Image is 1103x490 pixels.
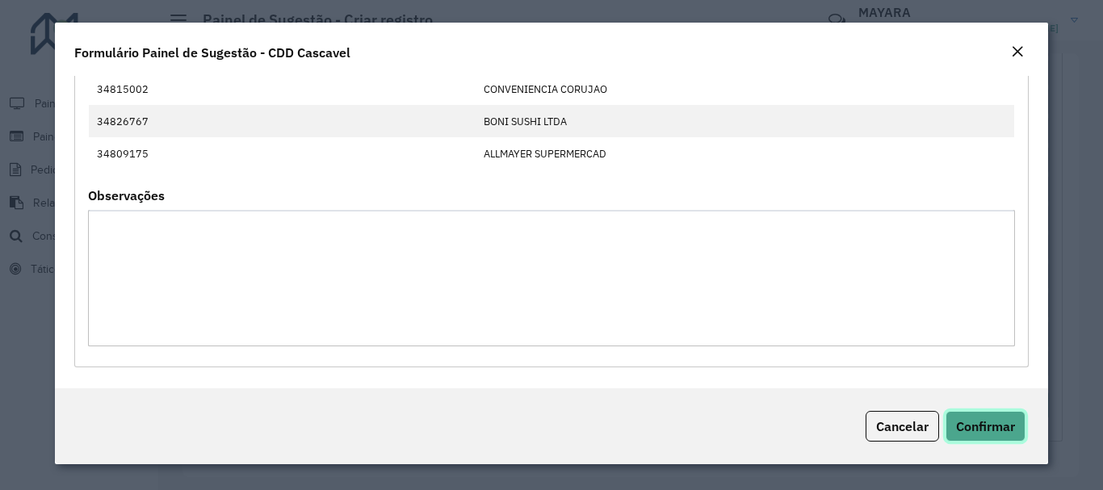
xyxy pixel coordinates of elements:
button: Cancelar [866,411,939,442]
label: Observações [88,186,165,205]
td: 34815002 [89,73,476,105]
span: Confirmar [956,418,1015,434]
td: CONVENIENCIA CORUJAO [476,73,1014,105]
td: BONI SUSHI LTDA [476,105,1014,137]
span: Cancelar [876,418,929,434]
em: Fechar [1011,45,1024,58]
button: Close [1006,42,1029,63]
td: 34826767 [89,105,476,137]
h4: Formulário Painel de Sugestão - CDD Cascavel [74,43,350,62]
td: ALLMAYER SUPERMERCAD [476,137,1014,170]
td: 34809175 [89,137,476,170]
button: Confirmar [946,411,1025,442]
